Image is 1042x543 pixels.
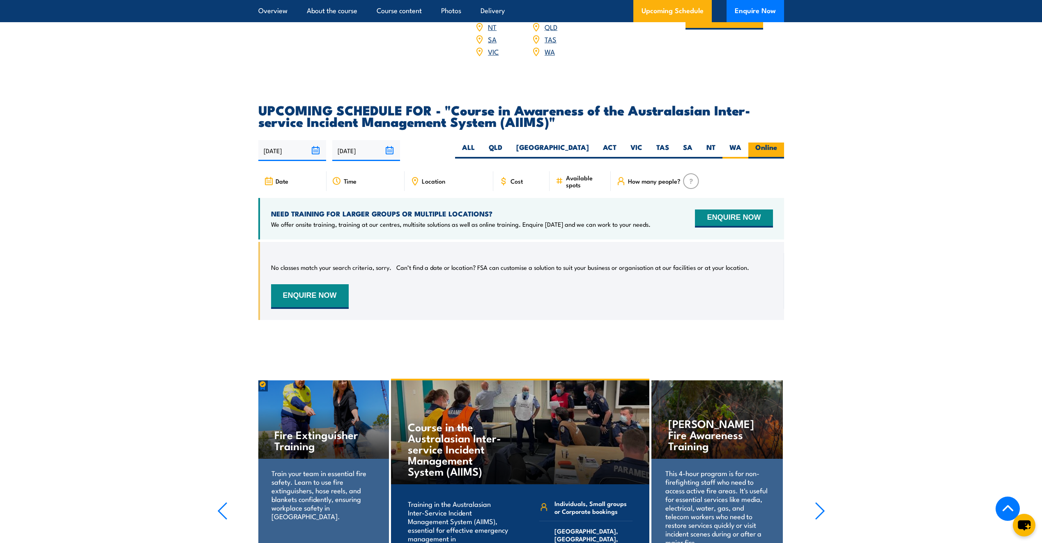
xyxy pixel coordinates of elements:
h4: Fire Extinguisher Training [274,429,372,451]
span: Individuals, Small groups or Corporate bookings [554,499,633,515]
button: chat-button [1013,514,1035,536]
a: VIC [488,46,499,56]
span: Location [422,177,445,184]
button: ENQUIRE NOW [695,209,773,228]
p: No classes match your search criteria, sorry. [271,263,391,271]
label: [GEOGRAPHIC_DATA] [509,143,596,159]
h2: UPCOMING SCHEDULE FOR - "Course in Awareness of the Australasian Inter-service Incident Managemen... [258,104,784,127]
p: Train your team in essential fire safety. Learn to use fire extinguishers, hose reels, and blanke... [271,469,375,520]
label: TAS [649,143,676,159]
span: Available spots [566,174,605,188]
button: ENQUIRE NOW [271,284,349,309]
h4: Course in the Australasian Inter-service Incident Management System (AIIMS) [408,421,504,476]
h4: NEED TRAINING FOR LARGER GROUPS OR MULTIPLE LOCATIONS? [271,209,651,218]
span: Date [276,177,288,184]
a: WA [545,46,555,56]
a: QLD [545,22,557,32]
label: Online [748,143,784,159]
label: NT [699,143,722,159]
span: How many people? [628,177,681,184]
h4: [PERSON_NAME] Fire Awareness Training [668,418,766,451]
input: From date [258,140,326,161]
label: VIC [623,143,649,159]
label: ALL [455,143,482,159]
label: ACT [596,143,623,159]
span: Cost [511,177,523,184]
p: Can’t find a date or location? FSA can customise a solution to suit your business or organisation... [396,263,749,271]
input: To date [332,140,400,161]
a: SA [488,34,497,44]
a: NT [488,22,497,32]
span: Time [344,177,357,184]
label: QLD [482,143,509,159]
p: We offer onsite training, training at our centres, multisite solutions as well as online training... [271,220,651,228]
a: TAS [545,34,557,44]
label: WA [722,143,748,159]
label: SA [676,143,699,159]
